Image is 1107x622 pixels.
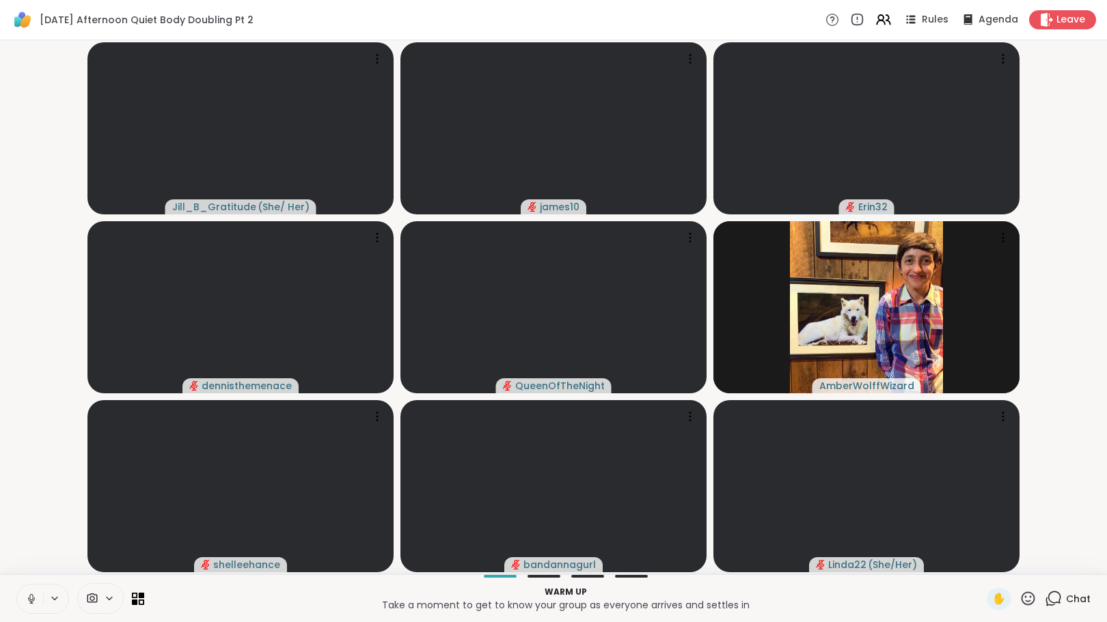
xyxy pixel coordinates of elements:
[858,200,888,214] span: Erin32
[828,558,866,571] span: Linda22
[868,558,917,571] span: ( She/Her )
[515,379,605,393] span: QueenOfTheNight
[790,221,943,393] img: AmberWolffWizard
[172,200,256,214] span: Jill_B_Gratitude
[511,560,521,569] span: audio-muted
[819,379,914,393] span: AmberWolffWizard
[540,200,579,214] span: james10
[846,202,856,212] span: audio-muted
[189,381,199,391] span: audio-muted
[816,560,825,569] span: audio-muted
[528,202,537,212] span: audio-muted
[258,200,310,214] span: ( She/ Her )
[922,13,948,27] span: Rules
[202,379,292,393] span: dennisthemenace
[213,558,280,571] span: shelleehance
[979,13,1018,27] span: Agenda
[152,598,979,612] p: Take a moment to get to know your group as everyone arrives and settles in
[1066,592,1091,606] span: Chat
[152,586,979,598] p: Warm up
[11,8,34,31] img: ShareWell Logomark
[992,591,1006,607] span: ✋
[40,13,254,27] span: [DATE] Afternoon Quiet Body Doubling Pt 2
[523,558,596,571] span: bandannagurl
[503,381,512,391] span: audio-muted
[1056,13,1085,27] span: Leave
[201,560,210,569] span: audio-muted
